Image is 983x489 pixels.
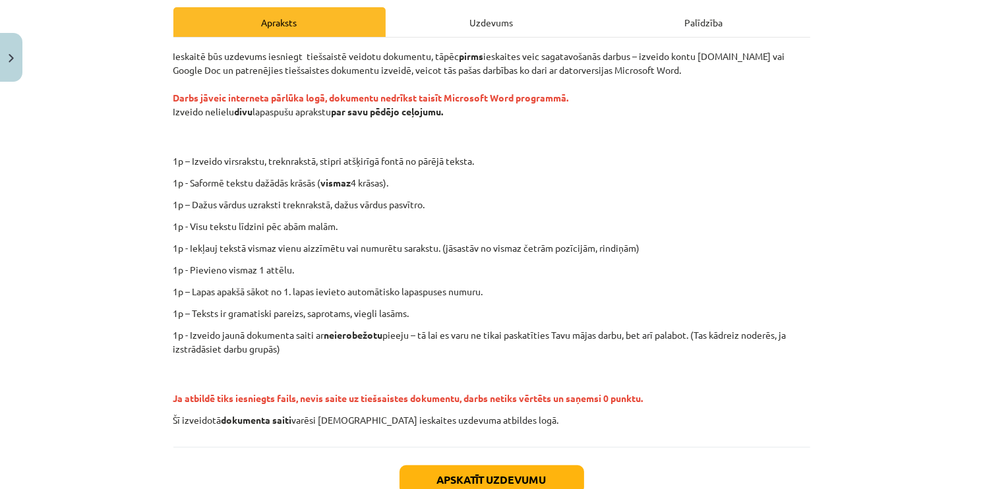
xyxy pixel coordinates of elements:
img: icon-close-lesson-0947bae3869378f0d4975bcd49f059093ad1ed9edebbc8119c70593378902aed.svg [9,54,14,63]
p: 1p – Lapas apakšā sākot no 1. lapas ievieto automātisko lapaspuses numuru. [173,285,810,299]
p: Ieskaitē būs uzdevums iesniegt tiešsaistē veidotu dokumentu, tāpēc ieskaites veic sagatavošanās d... [173,49,810,146]
div: Apraksts [173,7,386,37]
p: 1p – Dažus vārdus uzraksti treknrakstā, dažus vārdus pasvītro. [173,198,810,212]
span: Ja atbildē tiks iesniegts fails, nevis saite uz tiešsaistes dokumentu, darbs netiks vērtēts un sa... [173,392,643,404]
p: 1p - Iekļauj tekstā vismaz vienu aizzīmētu vai numurētu sarakstu. (jāsastāv no vismaz četrām pozī... [173,241,810,255]
p: Šī izveidotā varēsi [DEMOGRAPHIC_DATA] ieskaites uzdevuma atbildes logā. [173,413,810,427]
strong: vismaz [321,177,351,188]
strong: par savu pēdējo ceļojumu. [332,105,444,117]
p: 1p - Izveido jaunā dokumenta saiti ar pieeju – tā lai es varu ne tikai paskatīties Tavu mājas dar... [173,328,810,356]
strong: divu [235,105,253,117]
p: 1p - Pievieno vismaz 1 attēlu. [173,263,810,277]
p: 1p - Saformē tekstu dažādās krāsās ( 4 krāsas). [173,176,810,190]
p: 1p - Visu tekstu līdzini pēc abām malām. [173,219,810,233]
p: 1p – Teksts ir gramatiski pareizs, saprotams, viegli lasāms. [173,306,810,320]
strong: neierobežotu [324,329,383,341]
div: Palīdzība [598,7,810,37]
strong: pirms [460,50,484,62]
strong: Darbs jāveic interneta pārlūka logā, dokumentu nedrīkst taisīt Microsoft Word programmā. [173,92,569,103]
div: Uzdevums [386,7,598,37]
strong: dokumenta saiti [222,414,292,426]
p: 1p – Izveido virsrakstu, treknrakstā, stipri atšķirīgā fontā no pārējā teksta. [248,154,823,168]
